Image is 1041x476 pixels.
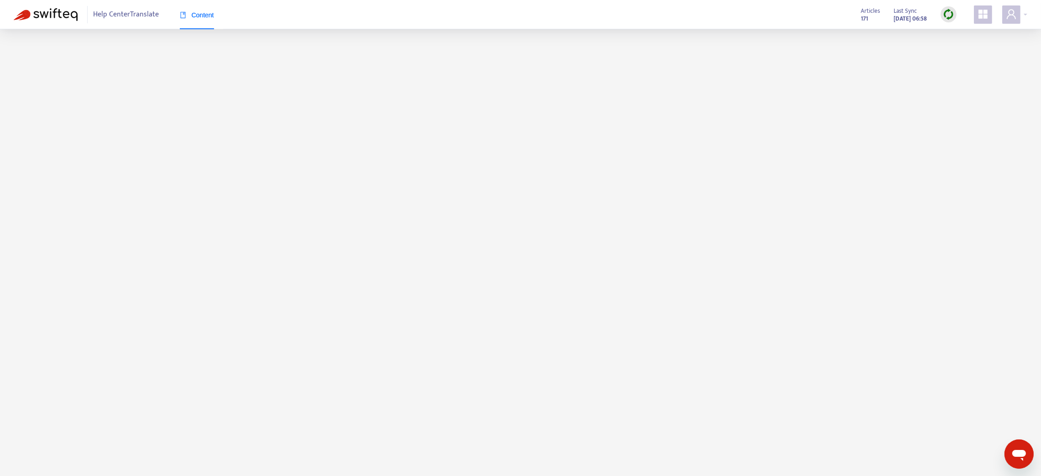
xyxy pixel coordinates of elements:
[943,9,954,20] img: sync.dc5367851b00ba804db3.png
[861,14,868,24] strong: 171
[1004,439,1034,469] iframe: Button to launch messaging window
[894,14,927,24] strong: [DATE] 06:58
[14,8,78,21] img: Swifteq
[180,12,186,18] span: book
[94,6,159,23] span: Help Center Translate
[978,9,989,20] span: appstore
[894,6,917,16] span: Last Sync
[861,6,880,16] span: Articles
[1006,9,1017,20] span: user
[180,11,214,19] span: Content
